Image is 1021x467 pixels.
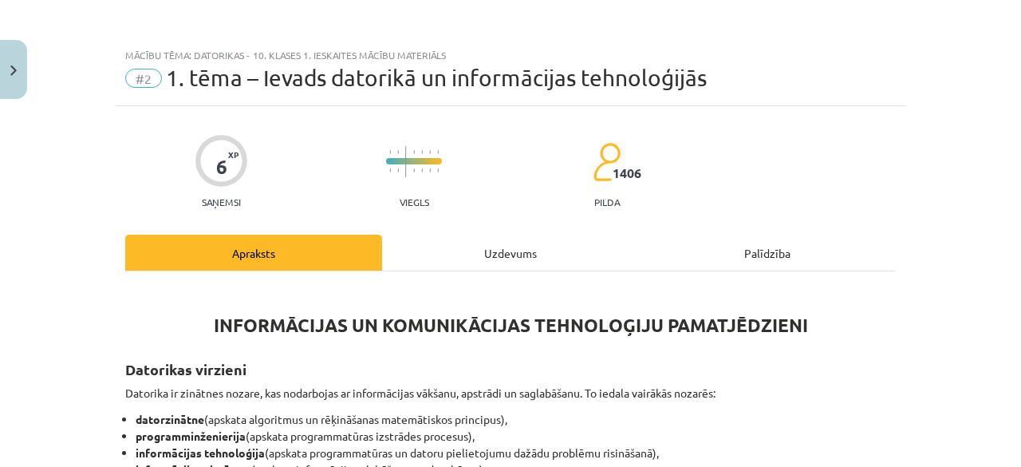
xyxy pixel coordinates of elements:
[593,142,621,182] img: students-c634bb4e5e11cddfef0936a35e636f08e4e9abd3cc4e673bd6f9a4125e45ecb1.svg
[228,150,238,159] span: XP
[136,445,896,461] li: (apskata programmatūras un datoru pielietojumu dažādu problēmu risināšanā),
[397,150,399,154] img: icon-short-line-57e1e144782c952c97e751825c79c345078a6d821885a25fce030b3d8c18986b.svg
[136,411,896,428] li: (apskata algoritmus un rēķināšanas matemātiskos principus),
[136,412,204,426] strong: datorzinātne
[405,146,407,177] img: icon-long-line-d9ea69661e0d244f92f715978eff75569469978d946b2353a9bb055b3ed8787d.svg
[125,69,162,88] span: #2
[166,65,707,91] span: 1. tēma – Ievads datorikā un informācijas tehnoloģijās
[389,150,391,154] img: icon-short-line-57e1e144782c952c97e751825c79c345078a6d821885a25fce030b3d8c18986b.svg
[421,150,423,154] img: icon-short-line-57e1e144782c952c97e751825c79c345078a6d821885a25fce030b3d8c18986b.svg
[429,168,431,172] img: icon-short-line-57e1e144782c952c97e751825c79c345078a6d821885a25fce030b3d8c18986b.svg
[437,150,439,154] img: icon-short-line-57e1e144782c952c97e751825c79c345078a6d821885a25fce030b3d8c18986b.svg
[437,168,439,172] img: icon-short-line-57e1e144782c952c97e751825c79c345078a6d821885a25fce030b3d8c18986b.svg
[397,168,399,172] img: icon-short-line-57e1e144782c952c97e751825c79c345078a6d821885a25fce030b3d8c18986b.svg
[10,65,17,76] img: icon-close-lesson-0947bae3869378f0d4975bcd49f059093ad1ed9edebbc8119c70593378902aed.svg
[389,168,391,172] img: icon-short-line-57e1e144782c952c97e751825c79c345078a6d821885a25fce030b3d8c18986b.svg
[136,429,246,443] strong: programminženierija
[216,156,227,178] div: 6
[421,168,423,172] img: icon-short-line-57e1e144782c952c97e751825c79c345078a6d821885a25fce030b3d8c18986b.svg
[613,166,641,180] span: 1406
[125,49,896,61] div: Mācību tēma: Datorikas - 10. klases 1. ieskaites mācību materiāls
[400,196,429,208] p: Viegls
[195,196,247,208] p: Saņemsi
[413,168,415,172] img: icon-short-line-57e1e144782c952c97e751825c79c345078a6d821885a25fce030b3d8c18986b.svg
[214,314,808,337] strong: INFORMĀCIJAS UN KOMUNIKĀCIJAS TEHNOLOĢIJU PAMATJĒDZIENI
[136,445,265,460] strong: informācijas tehnoloģija
[125,235,382,271] div: Apraksts
[594,196,620,208] p: pilda
[429,150,431,154] img: icon-short-line-57e1e144782c952c97e751825c79c345078a6d821885a25fce030b3d8c18986b.svg
[639,235,896,271] div: Palīdzība
[413,150,415,154] img: icon-short-line-57e1e144782c952c97e751825c79c345078a6d821885a25fce030b3d8c18986b.svg
[136,428,896,445] li: (apskata programmatūras izstrādes procesus),
[125,385,896,402] p: Datorika ir zinātnes nozare, kas nodarbojas ar informācijas vākšanu, apstrādi un saglabāšanu. To ...
[382,235,639,271] div: Uzdevums
[125,360,246,378] strong: Datorikas virzieni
